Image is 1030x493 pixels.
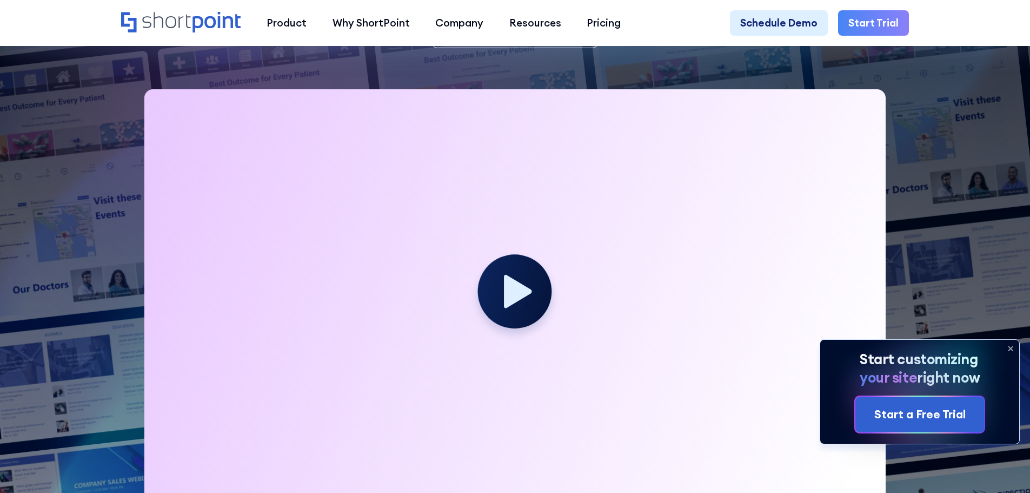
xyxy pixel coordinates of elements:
[320,10,423,36] a: Why ShortPoint
[509,15,561,31] div: Resources
[435,15,483,31] div: Company
[874,406,966,423] div: Start a Free Trial
[254,10,320,36] a: Product
[333,15,410,31] div: Why ShortPoint
[855,397,984,432] a: Start a Free Trial
[838,10,909,36] a: Start Trial
[730,10,828,36] a: Schedule Demo
[587,15,621,31] div: Pricing
[121,12,241,34] a: Home
[574,10,634,36] a: Pricing
[496,10,574,36] a: Resources
[267,15,307,31] div: Product
[422,10,496,36] a: Company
